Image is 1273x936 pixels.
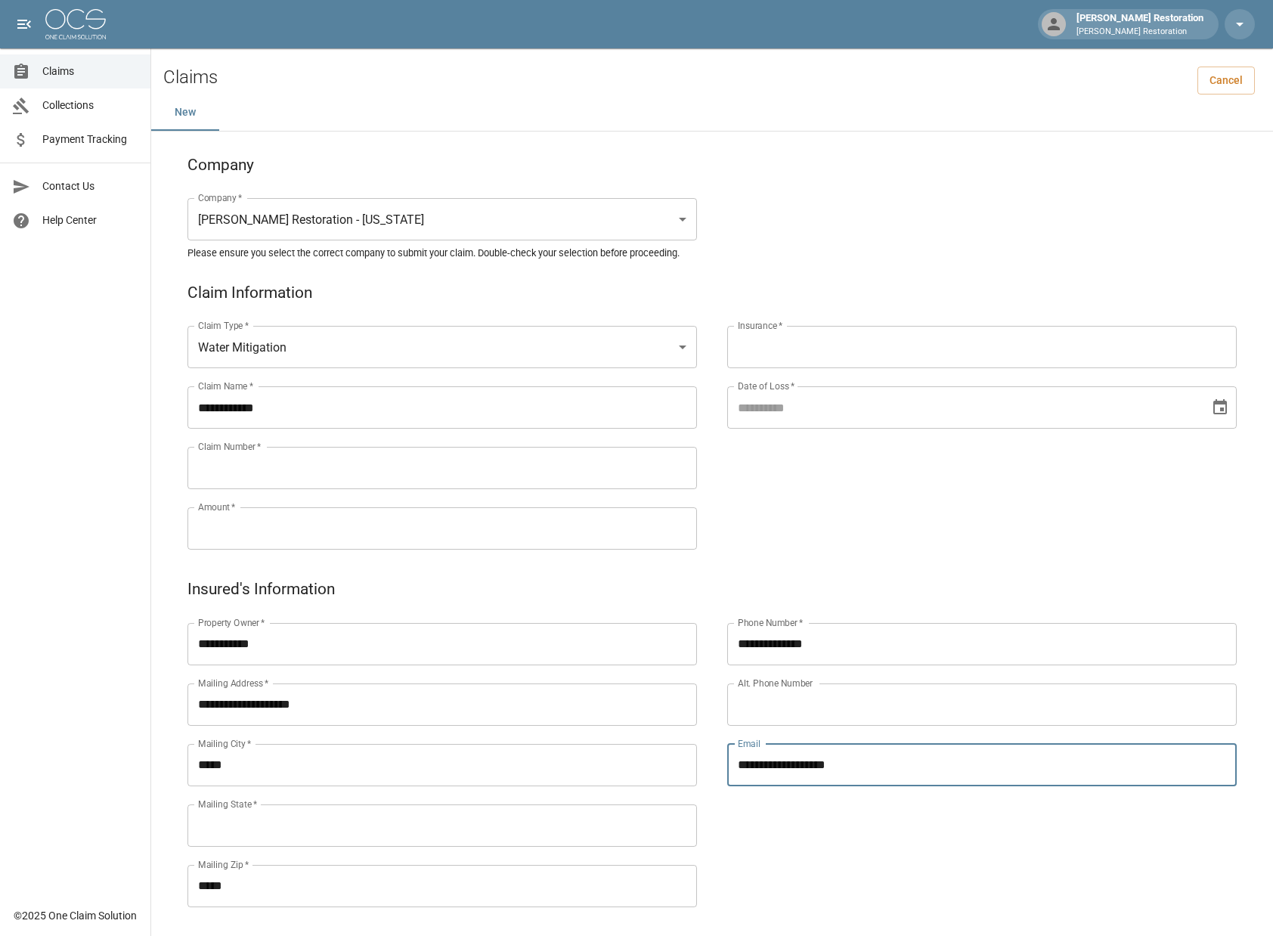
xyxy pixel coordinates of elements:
label: Claim Type [198,319,249,332]
label: Mailing Address [198,677,268,690]
div: [PERSON_NAME] Restoration [1070,11,1210,38]
label: Mailing Zip [198,858,249,871]
span: Help Center [42,212,138,228]
a: Cancel [1197,67,1255,95]
button: New [151,95,219,131]
span: Contact Us [42,178,138,194]
button: Choose date [1205,392,1235,423]
span: Payment Tracking [42,132,138,147]
span: Claims [42,64,138,79]
label: Alt. Phone Number [738,677,813,690]
div: [PERSON_NAME] Restoration - [US_STATE] [187,198,697,240]
label: Property Owner [198,616,265,629]
label: Mailing State [198,798,257,810]
p: [PERSON_NAME] Restoration [1076,26,1203,39]
label: Email [738,737,760,750]
label: Mailing City [198,737,252,750]
div: Water Mitigation [187,326,697,368]
label: Insurance [738,319,782,332]
div: © 2025 One Claim Solution [14,908,137,923]
label: Claim Number [198,440,261,453]
label: Claim Name [198,380,253,392]
div: dynamic tabs [151,95,1273,131]
label: Company [198,191,243,204]
label: Phone Number [738,616,803,629]
label: Date of Loss [738,380,794,392]
img: ocs-logo-white-transparent.png [45,9,106,39]
span: Collections [42,98,138,113]
button: open drawer [9,9,39,39]
h5: Please ensure you select the correct company to submit your claim. Double-check your selection be... [187,246,1237,259]
label: Amount [198,501,236,513]
h2: Claims [163,67,218,88]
